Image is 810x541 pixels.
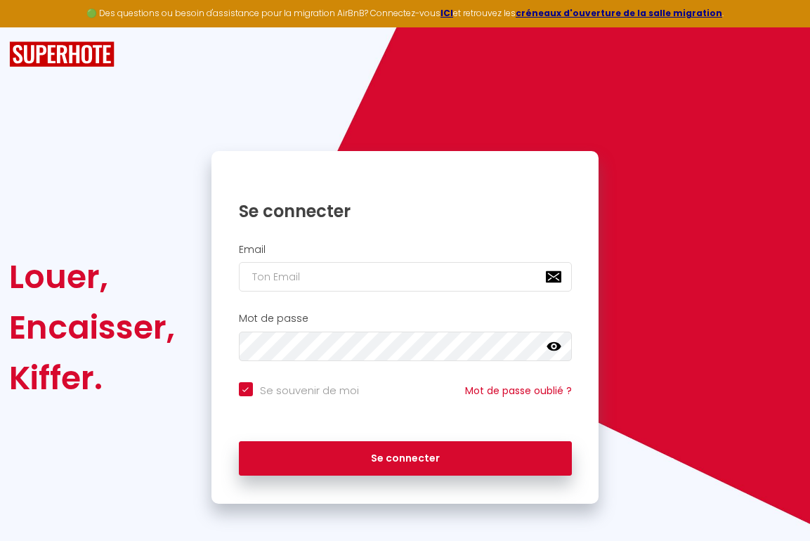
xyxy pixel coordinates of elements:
[239,262,572,292] input: Ton Email
[239,200,572,222] h1: Se connecter
[465,384,572,398] a: Mot de passe oublié ?
[9,252,175,302] div: Louer,
[9,353,175,403] div: Kiffer.
[9,302,175,353] div: Encaisser,
[516,7,722,19] a: créneaux d'ouverture de la salle migration
[239,313,572,325] h2: Mot de passe
[239,441,572,476] button: Se connecter
[440,7,453,19] a: ICI
[9,41,115,67] img: SuperHote logo
[239,244,572,256] h2: Email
